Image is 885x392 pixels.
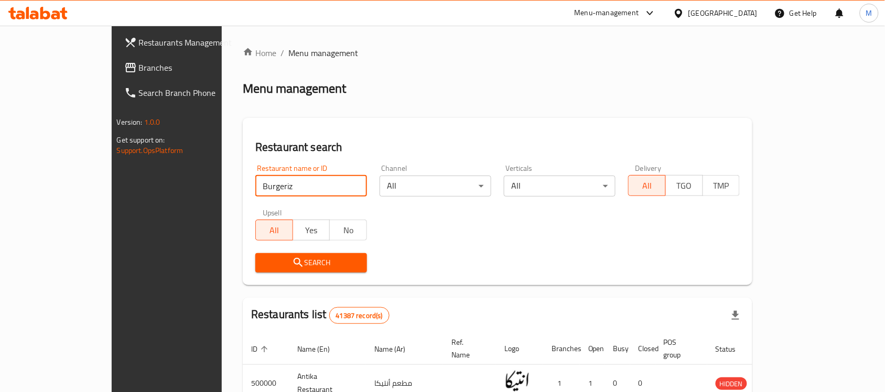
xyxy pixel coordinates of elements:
[288,47,358,59] span: Menu management
[630,333,655,365] th: Closed
[374,343,419,355] span: Name (Ar)
[260,223,289,238] span: All
[703,175,740,196] button: TMP
[664,336,695,361] span: POS group
[380,176,491,197] div: All
[635,165,662,172] label: Delivery
[139,36,251,49] span: Restaurants Management
[251,343,271,355] span: ID
[116,55,260,80] a: Branches
[117,115,143,129] span: Version:
[116,80,260,105] a: Search Branch Phone
[575,7,639,19] div: Menu-management
[243,47,276,59] a: Home
[263,209,282,216] label: Upsell
[255,139,740,155] h2: Restaurant search
[139,61,251,74] span: Branches
[334,223,363,238] span: No
[707,178,736,193] span: TMP
[139,86,251,99] span: Search Branch Phone
[255,220,293,241] button: All
[866,7,872,19] span: M
[297,223,326,238] span: Yes
[255,176,367,197] input: Search for restaurant name or ID..
[716,343,750,355] span: Status
[670,178,699,193] span: TGO
[264,256,359,269] span: Search
[329,220,367,241] button: No
[117,144,184,157] a: Support.OpsPlatform
[605,333,630,365] th: Busy
[723,303,748,328] div: Export file
[330,311,389,321] span: 41387 record(s)
[243,80,346,97] h2: Menu management
[255,253,367,273] button: Search
[144,115,160,129] span: 1.0.0
[633,178,662,193] span: All
[496,333,543,365] th: Logo
[716,377,747,390] div: HIDDEN
[297,343,343,355] span: Name (En)
[504,176,616,197] div: All
[628,175,666,196] button: All
[451,336,483,361] span: Ref. Name
[293,220,330,241] button: Yes
[665,175,703,196] button: TGO
[280,47,284,59] li: /
[116,30,260,55] a: Restaurants Management
[243,47,752,59] nav: breadcrumb
[251,307,390,324] h2: Restaurants list
[580,333,605,365] th: Open
[329,307,390,324] div: Total records count
[117,133,165,147] span: Get support on:
[688,7,758,19] div: [GEOGRAPHIC_DATA]
[716,378,747,390] span: HIDDEN
[543,333,580,365] th: Branches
